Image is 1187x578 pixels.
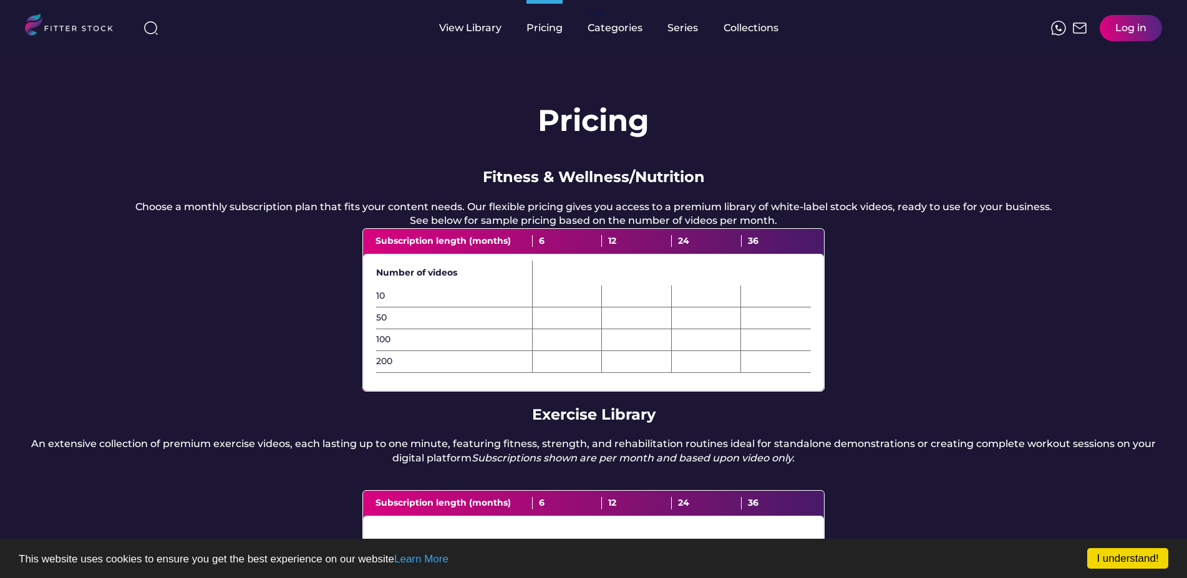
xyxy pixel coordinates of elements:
[376,267,532,279] div: Number of videos
[538,100,649,142] h1: Pricing
[376,290,532,302] div: 10
[588,21,642,35] div: Categories
[742,497,812,509] div: 36
[1087,548,1168,569] a: I understand!
[533,235,603,248] div: 6
[724,21,778,35] div: Collections
[394,553,448,565] a: Learn More
[143,21,158,36] img: search-normal%203.svg
[602,235,672,248] div: 12
[25,437,1162,465] div: An extensive collection of premium exercise videos, each lasting up to one minute, featuring fitn...
[532,404,656,425] div: Exercise Library
[667,21,699,35] div: Series
[1072,21,1087,36] img: Frame%2051.svg
[1115,21,1146,35] div: Log in
[588,6,604,19] div: fvck
[483,166,705,188] div: Fitness & Wellness/Nutrition
[25,14,124,39] img: LOGO.svg
[439,21,501,35] div: View Library
[472,452,795,464] em: Subscriptions shown are per month and based upon video only.
[19,554,1168,564] p: This website uses cookies to ensure you get the best experience on our website
[375,235,533,248] div: Subscription length (months)
[602,497,672,509] div: 12
[672,235,742,248] div: 24
[376,334,532,346] div: 100
[1051,21,1066,36] img: meteor-icons_whatsapp%20%281%29.svg
[742,235,812,248] div: 36
[526,21,563,35] div: Pricing
[376,355,532,368] div: 200
[376,312,532,324] div: 50
[375,497,533,509] div: Subscription length (months)
[533,497,603,509] div: 6
[672,497,742,509] div: 24
[135,200,1052,228] div: Choose a monthly subscription plan that fits your content needs. Our flexible pricing gives you a...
